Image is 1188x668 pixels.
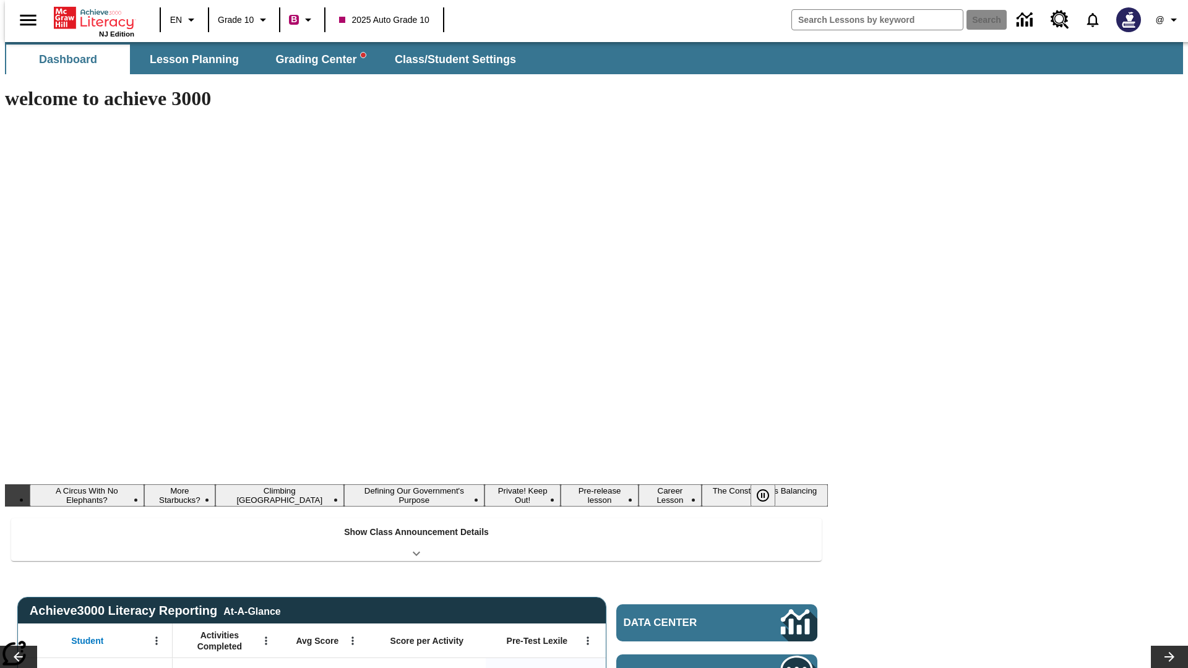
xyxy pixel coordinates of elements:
a: Resource Center, Will open in new tab [1043,3,1077,36]
button: Lesson carousel, Next [1151,646,1188,668]
a: Home [54,6,134,30]
button: Dashboard [6,45,130,74]
button: Pause [751,484,775,507]
button: Open Menu [343,632,362,650]
button: Slide 4 Defining Our Government's Purpose [344,484,484,507]
span: NJ Edition [99,30,134,38]
button: Grading Center [259,45,382,74]
span: Student [71,635,103,646]
button: Class/Student Settings [385,45,526,74]
div: SubNavbar [5,42,1183,74]
div: At-A-Glance [223,604,280,617]
span: 2025 Auto Grade 10 [339,14,429,27]
img: Avatar [1116,7,1141,32]
input: search field [792,10,963,30]
button: Slide 8 The Constitution's Balancing Act [702,484,828,507]
span: Class/Student Settings [395,53,516,67]
span: B [291,12,297,27]
div: Pause [751,484,788,507]
button: Grade: Grade 10, Select a grade [213,9,275,31]
span: Achieve3000 Literacy Reporting [30,604,281,618]
button: Slide 6 Pre-release lesson [561,484,639,507]
span: Lesson Planning [150,53,239,67]
span: EN [170,14,182,27]
a: Data Center [1009,3,1043,37]
span: Avg Score [296,635,338,646]
span: Grading Center [275,53,365,67]
button: Slide 7 Career Lesson [639,484,702,507]
button: Profile/Settings [1148,9,1188,31]
button: Open Menu [147,632,166,650]
span: Dashboard [39,53,97,67]
button: Open Menu [257,632,275,650]
span: Score per Activity [390,635,464,646]
button: Slide 3 Climbing Mount Tai [215,484,344,507]
div: Show Class Announcement Details [11,518,822,561]
span: Data Center [624,617,739,629]
a: Notifications [1077,4,1109,36]
button: Open side menu [10,2,46,38]
button: Slide 5 Private! Keep Out! [484,484,561,507]
span: Pre-Test Lexile [507,635,568,646]
button: Lesson Planning [132,45,256,74]
svg: writing assistant alert [361,53,366,58]
span: Grade 10 [218,14,254,27]
span: @ [1155,14,1164,27]
button: Boost Class color is violet red. Change class color [284,9,321,31]
div: Home [54,4,134,38]
button: Language: EN, Select a language [165,9,204,31]
div: SubNavbar [5,45,527,74]
button: Slide 1 A Circus With No Elephants? [30,484,144,507]
button: Select a new avatar [1109,4,1148,36]
button: Open Menu [579,632,597,650]
h1: welcome to achieve 3000 [5,87,828,110]
p: Show Class Announcement Details [344,526,489,539]
button: Slide 2 More Starbucks? [144,484,215,507]
span: Activities Completed [179,630,260,652]
a: Data Center [616,604,817,641]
